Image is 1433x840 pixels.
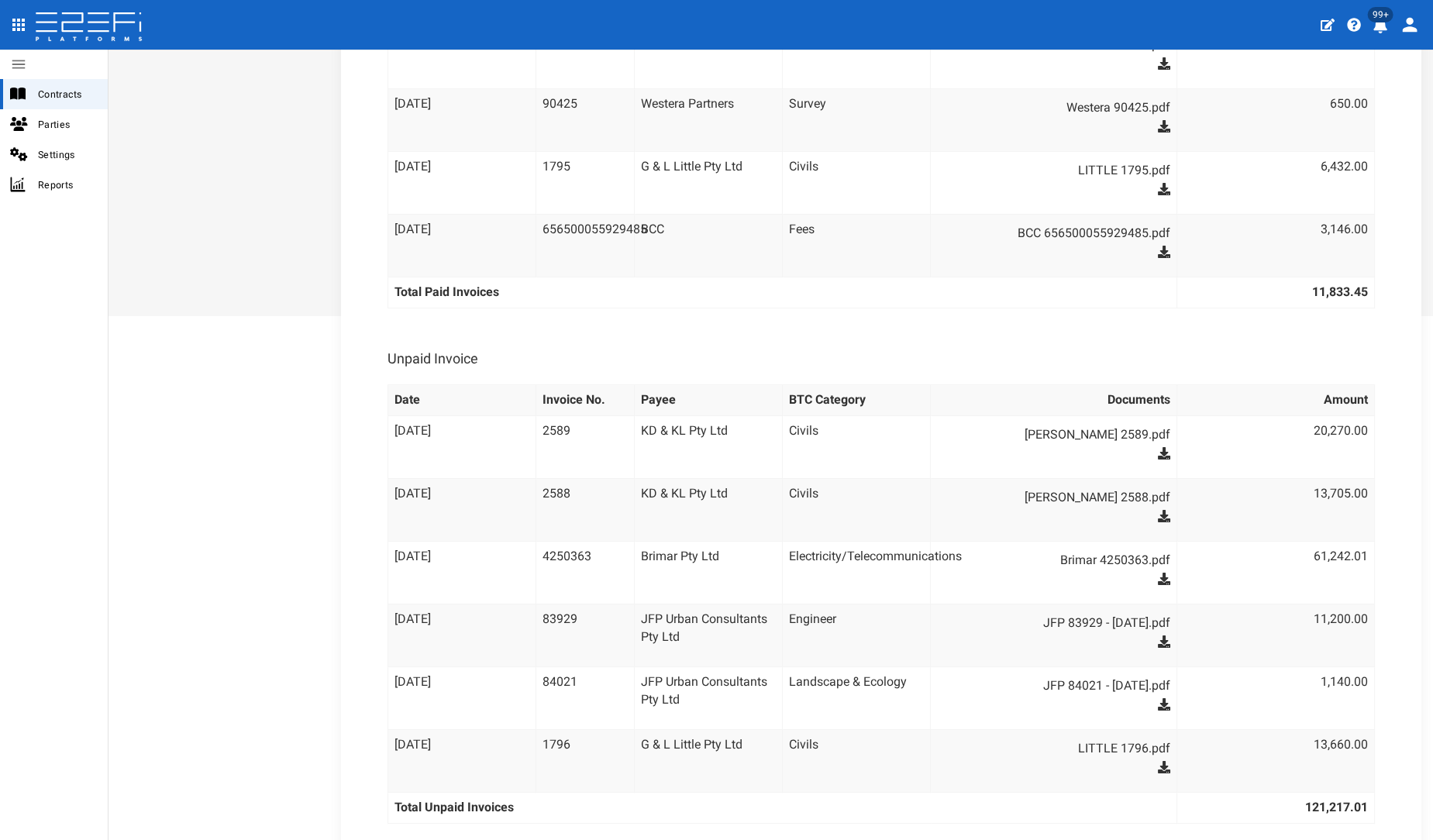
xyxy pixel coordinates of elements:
td: Electricity/Telecommunications [783,541,931,604]
td: 6,432.00 [1177,152,1375,215]
td: Landscape & Ecology [783,666,931,729]
td: 650.00 [1177,89,1375,152]
th: Total Paid Invoices [388,277,1177,308]
td: JFP Urban Consultants Pty Ltd [635,666,783,729]
td: 83929 [536,604,634,666]
td: Urban Utilities [635,26,783,89]
th: Invoice No. [536,384,634,415]
th: Amount [1177,384,1375,415]
td: Brimar Pty Ltd [635,541,783,604]
td: Westera Partners [635,89,783,152]
a: LITTLE 1795.pdf [952,158,1170,183]
span: Parties [38,115,95,133]
span: Settings [38,146,95,164]
td: 20,270.00 [1177,415,1375,478]
td: 4250363 [536,541,634,604]
td: [DATE] [388,215,536,277]
a: JFP 84021 - [DATE].pdf [952,673,1170,698]
a: JFP 83929 - [DATE].pdf [952,611,1170,635]
td: [DATE] [388,666,536,729]
td: [DATE] [388,541,536,604]
td: [DATE] [388,89,536,152]
td: Civils [783,478,931,541]
td: Civils [783,729,931,792]
td: 13,660.00 [1177,729,1375,792]
th: Documents [931,384,1177,415]
td: 90425 [536,89,634,152]
td: 1,605.45 [1177,26,1375,89]
td: [DATE] [388,604,536,666]
th: Payee [635,384,783,415]
td: 84021 [536,666,634,729]
td: 1,140.00 [1177,666,1375,729]
td: [DATE] [388,729,536,792]
td: 61,242.01 [1177,541,1375,604]
th: Total Unpaid Invoices [388,792,1177,823]
td: 656500055929485 [536,215,634,277]
a: BCC 656500055929485.pdf [952,221,1170,246]
td: Survey [783,89,931,152]
th: 11,833.45 [1177,277,1375,308]
td: 739700100278202 [536,26,634,89]
td: [DATE] [388,26,536,89]
th: Date [388,384,536,415]
td: G & L Little Pty Ltd [635,152,783,215]
td: 1795 [536,152,634,215]
td: KD & KL Pty Ltd [635,415,783,478]
td: [DATE] [388,478,536,541]
a: [PERSON_NAME] 2589.pdf [952,422,1170,447]
a: [PERSON_NAME] 2588.pdf [952,485,1170,510]
a: Brimar 4250363.pdf [952,548,1170,573]
a: Westera 90425.pdf [952,95,1170,120]
td: Civils [783,152,931,215]
th: 121,217.01 [1177,792,1375,823]
td: Engineer [783,604,931,666]
td: BCC [635,215,783,277]
td: 1796 [536,729,634,792]
th: BTC Category [783,384,931,415]
td: G & L Little Pty Ltd [635,729,783,792]
td: Civils [783,415,931,478]
td: [DATE] [388,152,536,215]
td: 2589 [536,415,634,478]
td: 3,146.00 [1177,215,1375,277]
a: LITTLE 1796.pdf [952,736,1170,761]
td: [DATE] [388,415,536,478]
td: Fees [783,215,931,277]
td: 13,705.00 [1177,478,1375,541]
td: Fees [783,26,931,89]
span: Contracts [38,85,95,103]
td: 2588 [536,478,634,541]
td: KD & KL Pty Ltd [635,478,783,541]
span: Reports [38,176,95,194]
td: 11,200.00 [1177,604,1375,666]
td: JFP Urban Consultants Pty Ltd [635,604,783,666]
h3: Unpaid Invoice [388,352,478,366]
